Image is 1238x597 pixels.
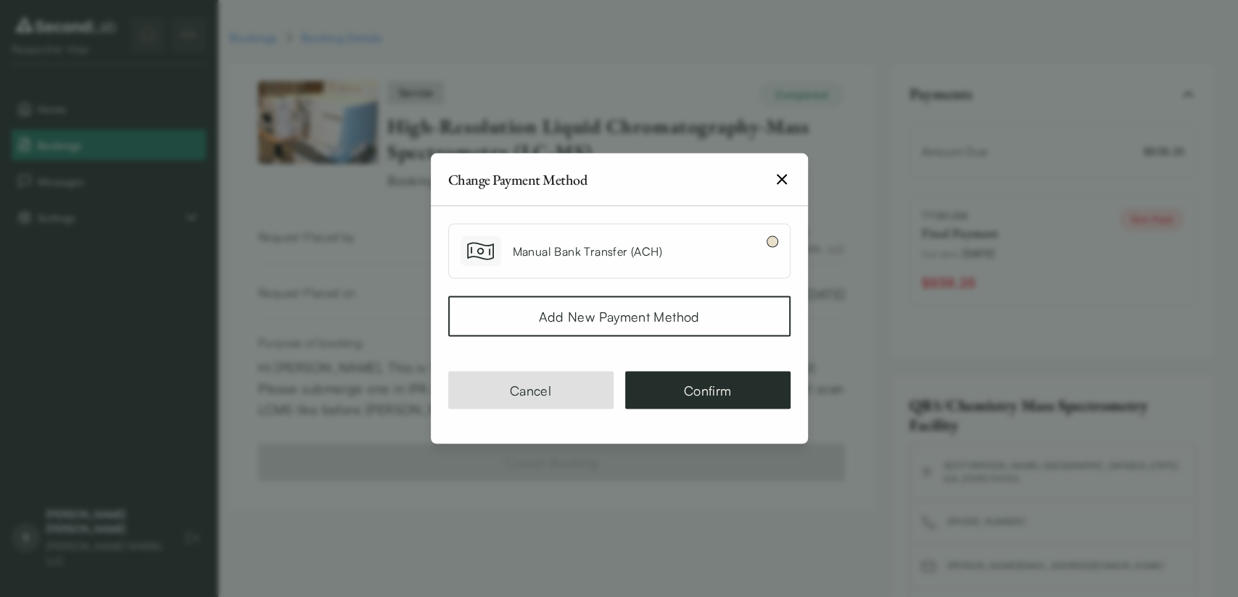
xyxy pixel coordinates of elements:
h2: Change Payment Method [448,172,587,187]
button: Cancel [448,372,614,409]
span: Manual Bank Transfer (ACH) [513,244,662,259]
button: Add New Payment Method [448,296,791,337]
img: bank_transfer [467,242,494,261]
button: Confirm [625,372,791,409]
